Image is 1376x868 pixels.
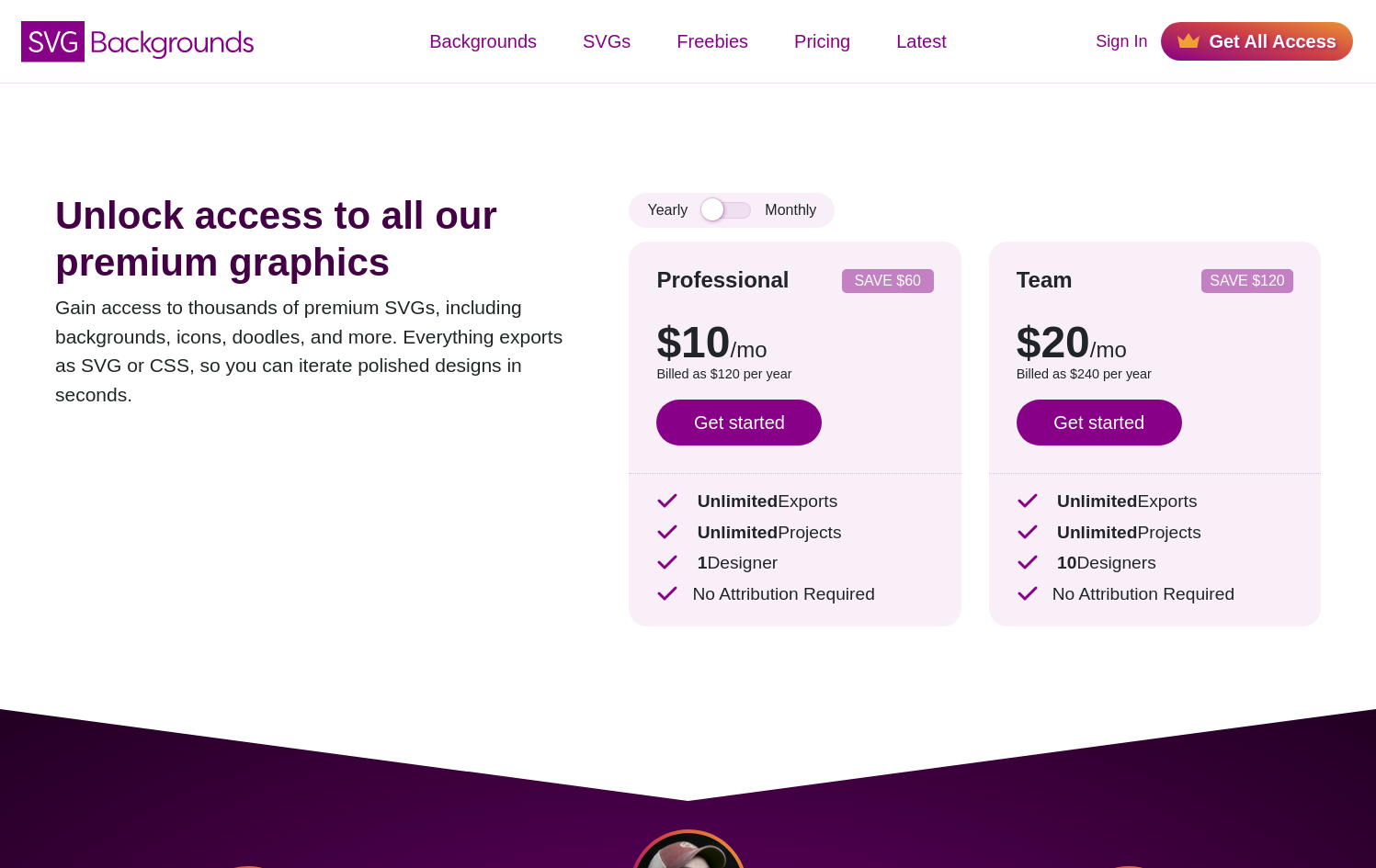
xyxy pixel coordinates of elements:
[1017,489,1293,515] p: Exports
[1017,267,1073,292] strong: Team
[406,14,560,69] a: Backgrounds
[656,321,933,365] p: $10
[654,14,771,69] a: Freebies
[656,581,933,608] p: No Attribution Required
[656,520,933,547] p: Projects
[1057,523,1137,542] strong: Unlimited
[698,491,778,511] strong: Unlimited
[1057,553,1076,572] strong: 10
[873,14,969,69] a: Latest
[1017,550,1293,577] p: Designers
[771,14,873,69] a: Pricing
[698,523,778,542] strong: Unlimited
[1090,337,1127,362] span: /mo
[656,489,933,515] p: Exports
[55,193,574,286] h1: Unlock access to all our premium graphics
[1096,29,1147,54] a: Sign In
[656,365,933,385] p: Billed as $120 per year
[731,337,768,362] span: /mo
[656,267,789,292] strong: Professional
[1017,581,1293,608] p: No Attribution Required
[656,550,933,577] p: Designer
[656,400,822,445] a: Get started
[629,193,835,228] div: Yearly Monthly
[698,553,708,572] strong: 1
[1161,22,1353,61] a: Get All Access
[55,293,574,409] p: Gain access to thousands of premium SVGs, including backgrounds, icons, doodles, and more. Everyt...
[1017,520,1293,547] p: Projects
[1209,274,1286,288] p: SAVE $120
[560,14,654,69] a: SVGs
[1057,491,1137,511] strong: Unlimited
[1017,321,1293,365] p: $20
[1017,400,1182,445] a: Get started
[1017,365,1293,385] p: Billed as $240 per year
[849,274,927,288] p: SAVE $60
